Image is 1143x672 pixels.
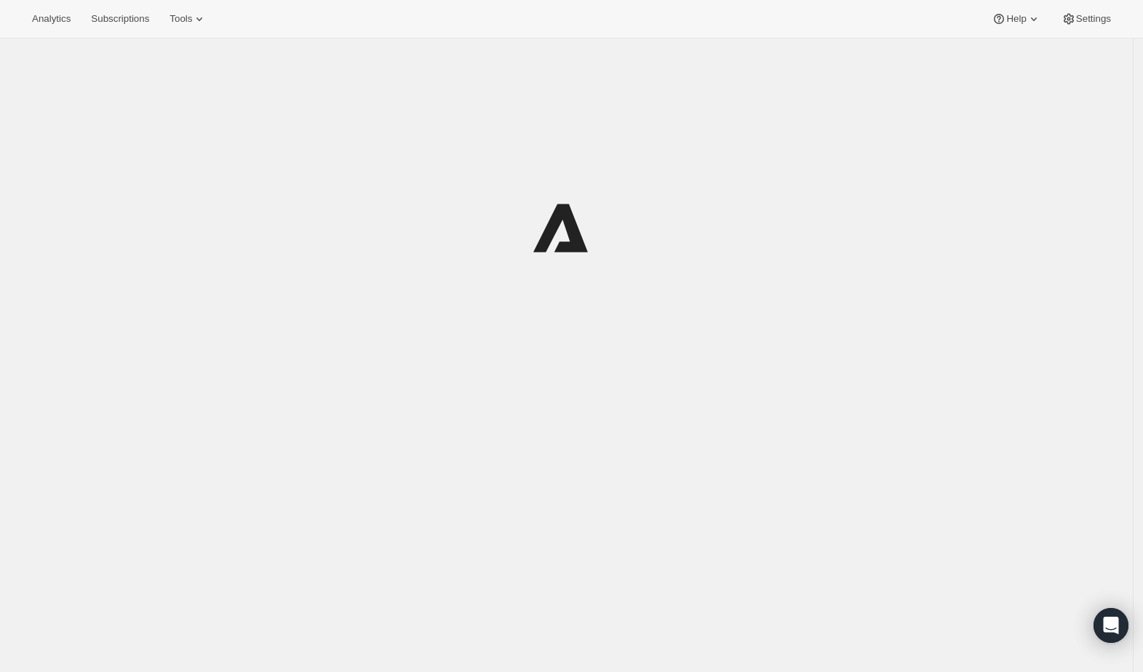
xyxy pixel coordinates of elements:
div: Open Intercom Messenger [1094,608,1128,643]
button: Help [983,9,1049,29]
span: Help [1006,13,1026,25]
button: Settings [1053,9,1120,29]
button: Subscriptions [82,9,158,29]
button: Tools [161,9,215,29]
button: Analytics [23,9,79,29]
span: Tools [170,13,192,25]
span: Settings [1076,13,1111,25]
span: Subscriptions [91,13,149,25]
span: Analytics [32,13,71,25]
